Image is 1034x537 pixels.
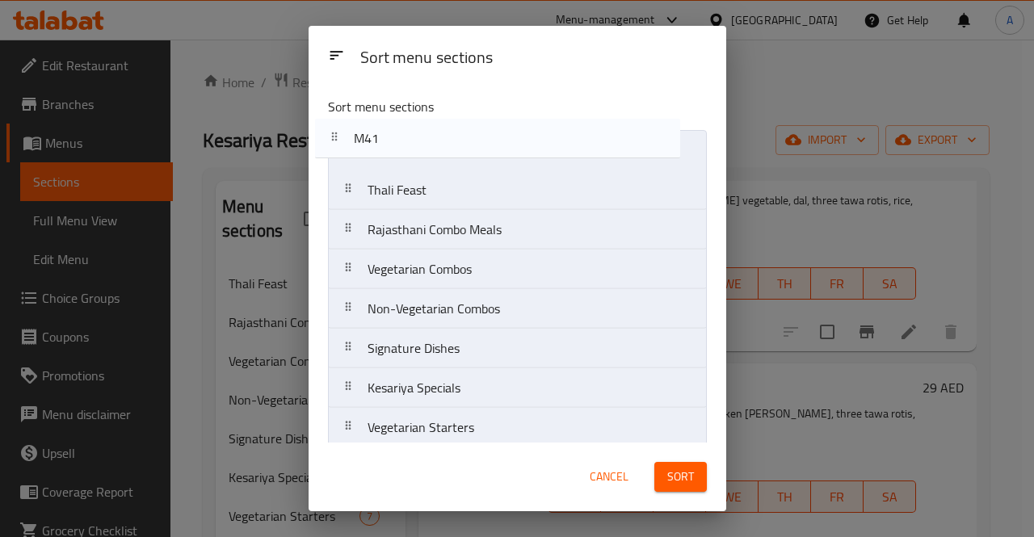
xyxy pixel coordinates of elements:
p: Sort menu sections [328,97,628,117]
button: Sort [654,462,707,492]
div: Sort menu sections [354,40,713,77]
span: Cancel [590,467,628,487]
button: Cancel [583,462,635,492]
span: Sort [667,467,694,487]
